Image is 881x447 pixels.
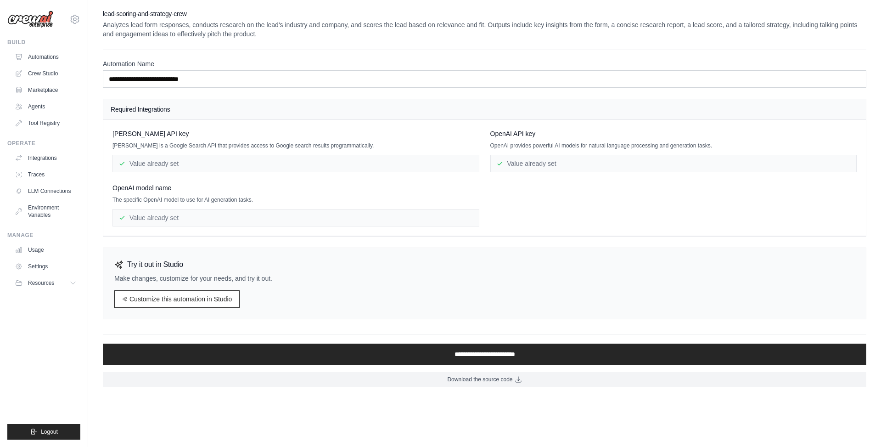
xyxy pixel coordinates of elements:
[41,428,58,436] span: Logout
[112,155,479,172] div: Value already set
[112,142,479,149] p: [PERSON_NAME] is a Google Search API that provides access to Google search results programmatically.
[114,274,855,283] p: Make changes, customize for your needs, and try it out.
[114,290,240,308] a: Customize this automation in Studio
[447,376,512,383] span: Download the source code
[11,66,80,81] a: Crew Studio
[112,196,479,204] p: The specific OpenAI model to use for AI generation tasks.
[28,279,54,287] span: Resources
[11,200,80,222] a: Environment Variables
[112,209,479,226] div: Value already set
[11,116,80,130] a: Tool Registry
[112,183,171,192] span: OpenAI model name
[103,9,866,18] h2: lead-scoring-and-strategy-crew
[127,259,183,270] h3: Try it out in Studio
[11,50,80,64] a: Automations
[490,142,857,149] p: OpenAI provides powerful AI models for natural language processing and generation tasks.
[835,403,881,447] iframe: Chat Widget
[112,129,189,138] span: [PERSON_NAME] API key
[7,11,53,28] img: Logo
[7,140,80,147] div: Operate
[103,59,866,68] label: Automation Name
[11,184,80,198] a: LLM Connections
[11,276,80,290] button: Resources
[11,99,80,114] a: Agents
[11,83,80,97] a: Marketplace
[11,243,80,257] a: Usage
[11,151,80,165] a: Integrations
[11,167,80,182] a: Traces
[111,105,859,114] h4: Required Integrations
[103,20,866,39] p: Analyzes lead form responses, conducts research on the lead's industry and company, and scores th...
[7,424,80,440] button: Logout
[7,232,80,239] div: Manage
[490,155,857,172] div: Value already set
[103,372,866,387] a: Download the source code
[7,39,80,46] div: Build
[490,129,536,138] span: OpenAI API key
[11,259,80,274] a: Settings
